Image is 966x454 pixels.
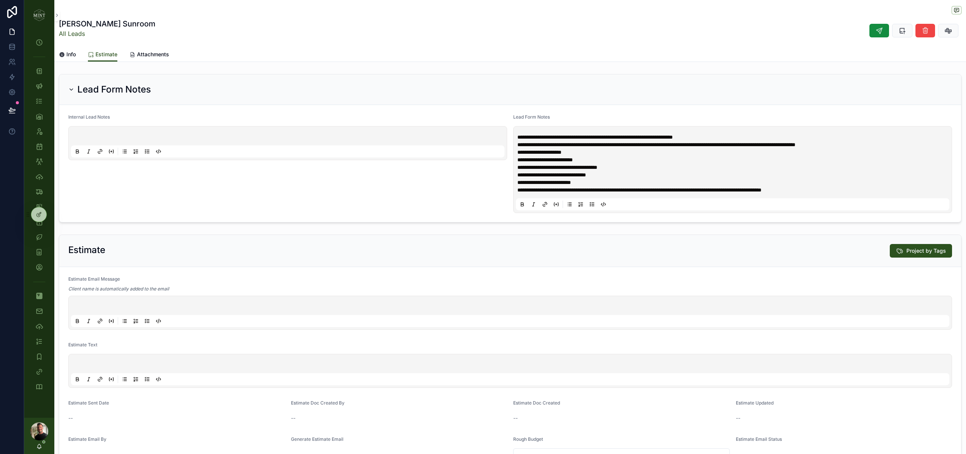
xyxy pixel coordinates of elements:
span: Project by Tags [906,247,946,255]
span: -- [291,414,295,422]
span: Estimate [95,51,117,58]
span: Estimate Email By [68,436,106,442]
span: Estimate Doc Created By [291,400,345,406]
span: -- [68,414,73,422]
span: -- [736,414,740,422]
h2: Estimate [68,244,105,256]
h1: [PERSON_NAME] Sunroom [59,19,155,29]
span: Info [66,51,76,58]
span: Estimate Text [68,342,97,347]
span: Estimate Doc Created [513,400,560,406]
a: Estimate [88,48,117,62]
a: All Leads [59,30,85,37]
h2: Lead Form Notes [77,83,151,96]
a: Info [59,48,76,63]
button: Project by Tags [890,244,952,258]
a: Attachments [129,48,169,63]
span: Generate Estimate Email [291,436,343,442]
div: scrollable content [24,30,54,403]
span: -- [513,414,518,422]
span: Estimate Email Status [736,436,782,442]
span: Estimate Sent Date [68,400,109,406]
span: Estimate Email Message [68,276,120,282]
span: Lead Form Notes [513,114,550,120]
span: Internal Lead Notes [68,114,110,120]
span: Rough Budget [513,436,543,442]
img: App logo [33,9,45,21]
span: Estimate Updated [736,400,774,406]
span: Attachments [137,51,169,58]
em: Client name is automatically added to the email [68,286,169,292]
